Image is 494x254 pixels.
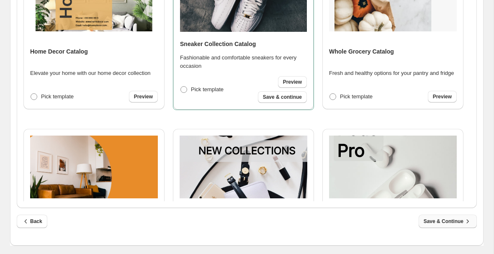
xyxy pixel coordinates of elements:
span: Save & Continue [424,217,472,226]
button: Back [17,215,47,228]
a: Preview [428,91,457,103]
a: Preview [278,76,307,88]
span: Preview [433,93,452,100]
span: Pick template [340,93,373,100]
span: Pick template [41,93,74,100]
a: Preview [129,91,158,103]
span: Preview [283,79,302,85]
h4: Whole Grocery Catalog [329,47,394,56]
h4: Home Decor Catalog [30,47,88,56]
span: Pick template [191,86,224,92]
p: Fashionable and comfortable sneakers for every occasion [180,54,307,70]
span: Back [22,217,42,226]
span: Preview [134,93,153,100]
button: Save & continue [258,91,307,103]
p: Fresh and healthy options for your pantry and fridge [329,69,454,77]
span: Save & continue [263,94,302,100]
p: Elevate your home with our home decor collection [30,69,151,77]
button: Save & Continue [419,215,477,228]
h4: Sneaker Collection Catalog [180,40,256,48]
